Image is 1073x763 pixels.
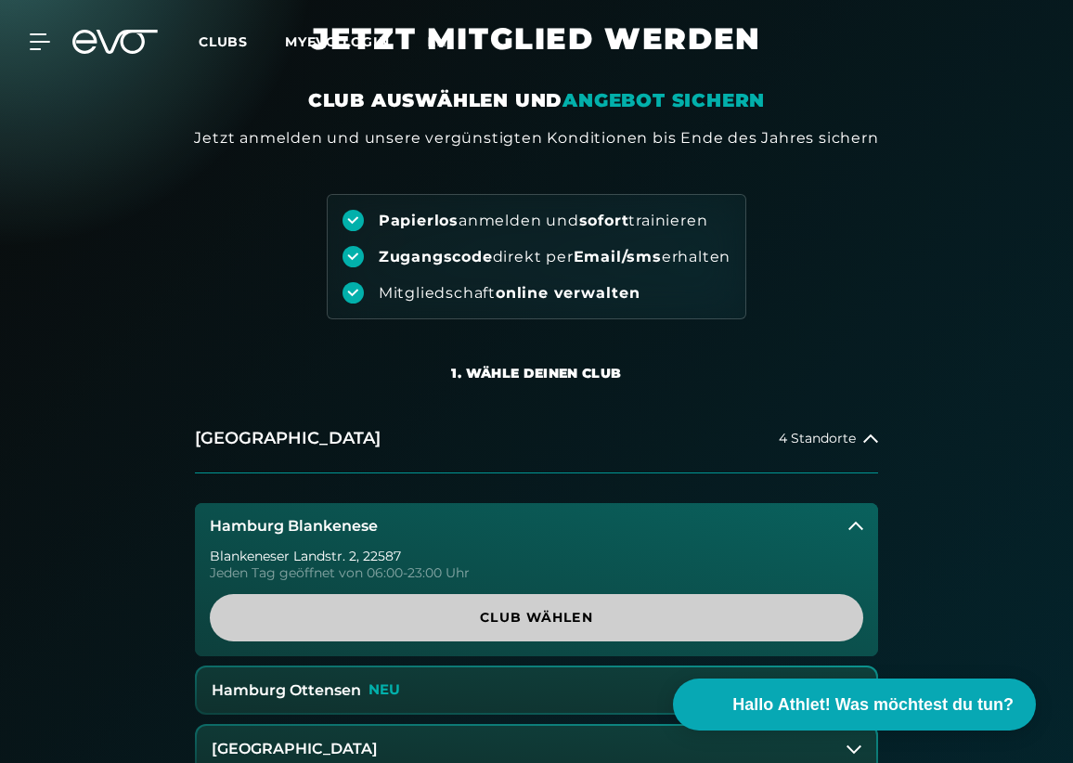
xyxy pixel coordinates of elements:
span: 4 Standorte [779,432,856,446]
span: Club wählen [232,608,841,627]
h2: [GEOGRAPHIC_DATA] [195,427,381,450]
div: Blankeneser Landstr. 2 , 22587 [210,550,863,563]
div: Jetzt anmelden und unsere vergünstigten Konditionen bis Ende des Jahres sichern [194,127,878,149]
a: MYEVO LOGIN [285,33,390,50]
button: Hamburg OttensenNEU [197,667,876,714]
div: anmelden und trainieren [379,211,708,231]
em: ANGEBOT SICHERN [562,89,765,111]
button: Hamburg Blankenese [195,503,878,550]
a: en [427,32,470,53]
strong: online verwalten [496,284,640,302]
h3: Hamburg Blankenese [210,518,378,535]
strong: Papierlos [379,212,459,229]
div: 1. Wähle deinen Club [451,364,621,382]
strong: sofort [579,212,629,229]
div: Mitgliedschaft [379,283,640,304]
a: Club wählen [210,594,863,641]
span: en [427,33,447,50]
h3: Hamburg Ottensen [212,682,361,699]
h3: [GEOGRAPHIC_DATA] [212,741,378,757]
p: NEU [368,682,400,698]
strong: Zugangscode [379,248,493,265]
button: [GEOGRAPHIC_DATA]4 Standorte [195,405,878,473]
button: Hallo Athlet! Was möchtest du tun? [673,679,1036,731]
a: Clubs [199,32,285,50]
div: CLUB AUSWÄHLEN UND [308,87,765,113]
span: Clubs [199,33,248,50]
span: Hallo Athlet! Was möchtest du tun? [732,692,1014,718]
div: direkt per erhalten [379,247,730,267]
strong: Email/sms [574,248,662,265]
div: Jeden Tag geöffnet von 06:00-23:00 Uhr [210,566,863,579]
